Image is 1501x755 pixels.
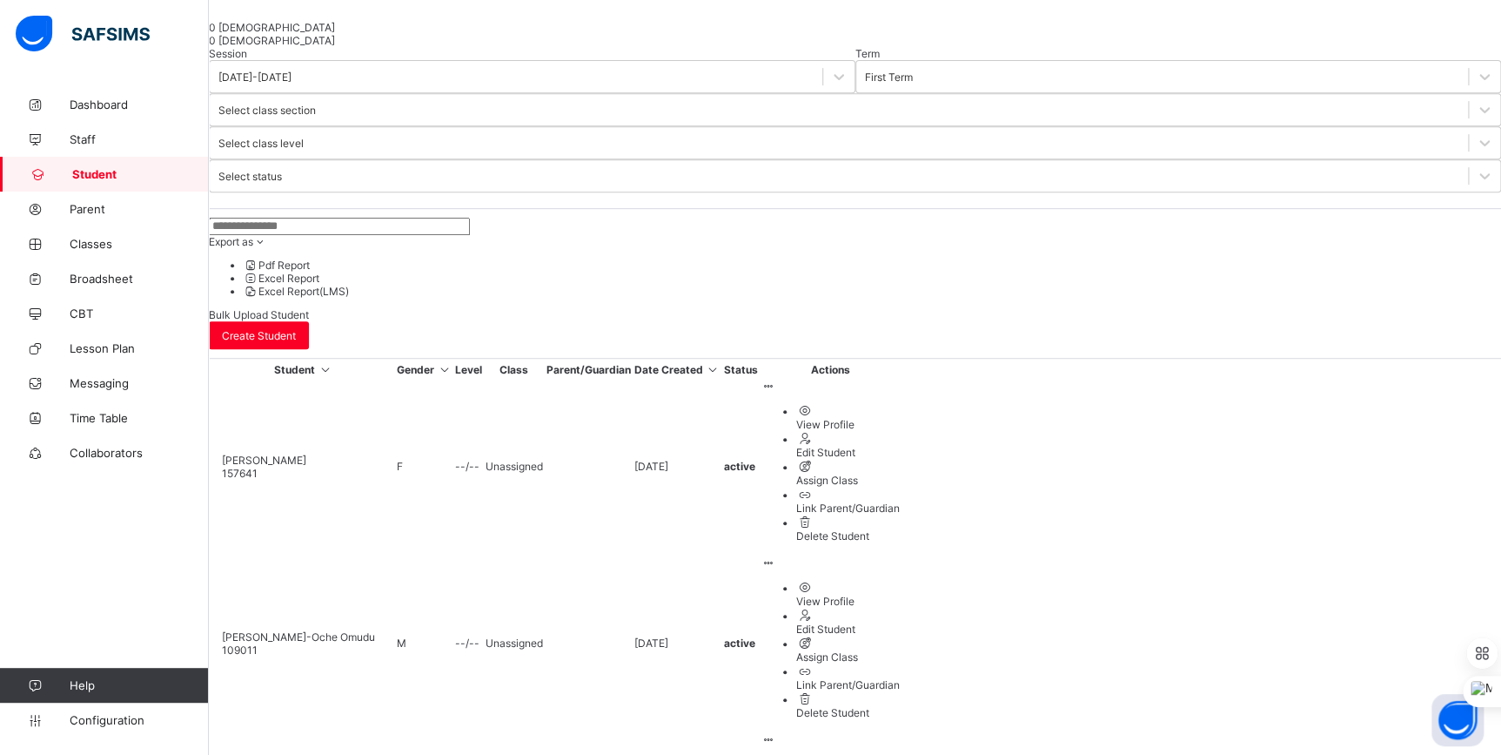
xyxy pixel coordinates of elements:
[706,363,720,376] i: Sort in Ascending Order
[437,363,452,376] i: Sort in Ascending Order
[396,556,452,731] td: M
[70,713,208,727] span: Configuration
[633,556,721,731] td: [DATE]
[70,446,209,460] span: Collaborators
[396,379,452,554] td: F
[796,623,900,636] div: Edit Student
[212,362,394,377] th: Student
[244,259,1501,272] li: dropdown-list-item-null-0
[633,362,721,377] th: Date Created
[633,379,721,554] td: [DATE]
[796,418,900,431] div: View Profile
[209,235,253,248] span: Export as
[723,362,759,377] th: Status
[396,362,452,377] th: Gender
[796,706,900,719] div: Delete Student
[796,502,900,515] div: Link Parent/Guardian
[16,16,150,52] img: safsims
[724,460,755,473] span: active
[244,272,1501,285] li: dropdown-list-item-null-1
[222,467,258,480] span: 157641
[244,285,1501,298] li: dropdown-list-item-null-2
[222,630,375,644] span: [PERSON_NAME]-Oche Omudu
[209,47,247,60] span: Session
[761,362,901,377] th: Actions
[796,651,900,664] div: Assign Class
[222,329,296,342] span: Create Student
[218,21,335,34] span: [DEMOGRAPHIC_DATA]
[209,308,309,321] span: Bulk Upload Student
[222,644,258,657] span: 109011
[796,474,900,487] div: Assign Class
[222,454,306,467] span: [PERSON_NAME]
[218,104,316,117] div: Select class section
[796,446,900,459] div: Edit Student
[454,556,483,731] td: --/--
[72,167,209,181] span: Student
[318,363,332,376] i: Sort in Ascending Order
[865,71,913,84] div: First Term
[70,376,209,390] span: Messaging
[796,678,900,691] div: Link Parent/Guardian
[724,637,755,650] span: active
[796,595,900,608] div: View Profile
[70,341,209,355] span: Lesson Plan
[454,379,483,554] td: --/--
[454,362,483,377] th: Level
[70,98,209,111] span: Dashboard
[70,307,209,320] span: CBT
[70,132,209,146] span: Staff
[855,47,880,60] span: Term
[209,21,216,34] span: 0
[218,34,335,47] span: [DEMOGRAPHIC_DATA]
[70,411,209,425] span: Time Table
[485,379,544,554] td: Unassigned
[70,202,209,216] span: Parent
[218,71,291,84] div: [DATE]-[DATE]
[70,272,209,286] span: Broadsheet
[70,678,208,692] span: Help
[796,529,900,543] div: Delete Student
[218,170,282,183] div: Select status
[70,237,209,251] span: Classes
[485,362,544,377] th: Class
[485,556,544,731] td: Unassigned
[1431,694,1484,746] button: Open asap
[209,34,216,47] span: 0
[546,362,632,377] th: Parent/Guardian
[218,137,304,150] div: Select class level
